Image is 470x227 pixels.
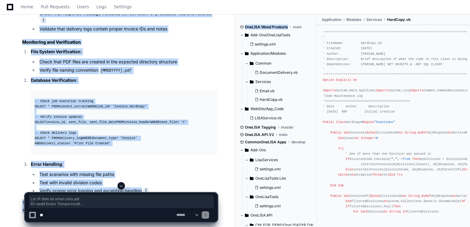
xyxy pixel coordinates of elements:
[35,136,46,140] span: SELECT
[376,136,378,140] span: 0
[281,125,294,130] span: master
[338,136,344,140] span: Dim
[346,152,431,156] span: ' See if more than one Division was passed in
[323,36,325,40] span: '
[69,141,71,145] span: =
[361,136,374,140] span: Integer
[245,140,287,145] span: CommonOneLISA Apps
[323,120,334,124] span: Public
[323,78,334,82] span: Option
[323,68,325,71] span: '
[323,46,372,50] span: ' Created: [DATE]
[247,114,308,122] button: LISAService.vb
[35,105,46,108] span: SELECT
[338,147,344,150] span: Try
[361,120,395,124] span: # "Functions"
[245,155,312,165] button: LisaServices
[410,89,423,92] span: Imports
[72,141,110,145] span: 'Print File Created'
[31,77,217,84] p: :
[99,68,133,74] code: [MMDDYYYY].pdf
[181,120,186,124] span: 'Y'
[247,40,308,49] button: settings.xml
[240,30,312,40] button: Add-Ons/OneLisaTools
[323,94,363,98] span: 'Code Maintenance Log
[252,68,308,77] button: DocumentDelivery.vb
[41,17,46,23] span: 1
[41,5,69,9] span: Pull Requests
[77,5,89,9] span: Users
[336,78,351,82] span: Explicit
[387,17,410,22] span: HardCopy.vb
[82,136,92,140] span: WHERE
[250,106,284,111] span: WebSite/App_Code
[323,41,382,45] span: ' FileName: HardCopy.vb
[336,120,346,124] span: Class
[255,42,276,47] span: settings.xml
[397,173,402,177] span: Try
[245,58,312,68] button: Common
[255,176,286,181] span: OneLisaTools Lite
[260,167,281,172] span: settings.xml
[366,131,376,134] span: ByVal
[252,165,308,173] button: settings.xml
[323,89,336,92] span: Imports
[250,60,254,67] svg: Directory
[355,136,359,140] span: As
[260,70,298,75] span: DocumentDelivery.vb
[323,110,395,113] span: ' [DATE] RNF Initial Creation
[448,131,452,134] span: As
[116,136,118,140] span: =
[177,120,179,124] span: =
[255,116,282,121] span: LISAService.vb
[35,131,76,135] span: -- Check delivery logs
[363,120,374,124] span: Region
[35,115,82,119] span: -- Verify invoice updates
[418,131,427,134] span: ByRef
[240,145,312,155] button: Add-Ons
[330,131,342,134] span: Public
[293,25,302,30] span: main
[323,105,390,108] span: ' Date Author Description
[344,131,349,134] span: Sub
[323,99,410,103] span: '=============================================
[245,50,249,57] svg: Directory
[245,125,276,130] span: OneLISA Tagging
[35,99,214,146] div: connect_extract job_id invoice_id, sent_file, sent_file_date invoice_header sent_file delivery_lo...
[391,157,397,161] span: ","
[116,120,124,124] span: FROM
[38,58,217,66] li: Check that PDF files are created in the expected directory structure
[346,168,353,171] span: Else
[245,132,274,137] span: OneLISA.API.V2
[31,78,76,83] strong: Database Verification
[405,131,416,134] span: String
[38,179,217,186] li: Test with invalid division codes
[250,33,290,38] span: Add-Ons/OneLisaTools
[260,97,282,102] span: HardCopy.vb
[250,78,254,86] svg: Directory
[31,161,217,168] p: :
[52,105,59,108] span: FROM
[245,77,312,87] button: Services
[52,136,59,140] span: FROM
[245,173,312,183] button: OneLisaTools Lite
[245,25,288,30] span: OneLISA Wood Products
[252,95,308,104] button: HardCopy.vb
[150,120,160,124] span: WHERE
[245,31,249,39] svg: Directory
[245,105,249,113] svg: Directory
[255,157,278,162] span: LisaServices
[38,67,217,74] li: Verify file naming convention:
[351,173,355,177] span: As
[114,5,131,9] span: Settings
[31,161,62,167] strong: Error Handling
[250,148,266,153] span: Add-Ons
[366,17,382,22] span: Services
[252,87,308,95] button: Email.vb
[31,48,217,55] p: :
[250,175,254,182] svg: Directory
[255,61,271,66] span: Common
[88,105,97,108] span: WHERE
[38,171,217,178] li: Test scenarios with missing file paths
[372,173,382,177] span: Throw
